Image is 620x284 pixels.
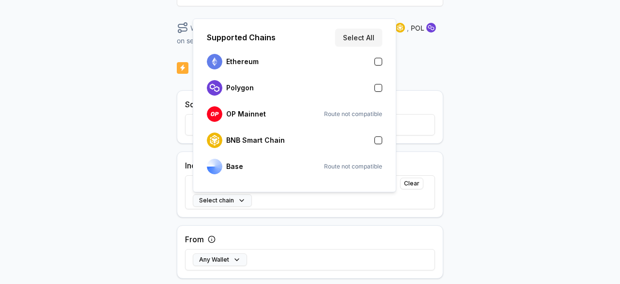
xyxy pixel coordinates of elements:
button: Clear [400,178,423,189]
span: Route not compatible [324,163,382,170]
img: logo [207,159,222,174]
p: Ethereum [226,58,259,66]
img: logo [207,54,222,69]
img: logo [207,133,222,148]
label: Incoming Funds [185,160,242,171]
img: logo [426,23,436,33]
p: BNB Smart Chain [226,136,285,144]
button: Select All [335,29,382,46]
img: logo [177,61,188,75]
p: Supported Chains [207,32,276,43]
img: logo [207,80,222,96]
span: Route not compatible [324,110,382,118]
p: Trigger [192,61,222,75]
span: POL [411,23,424,33]
button: Select chain [193,194,252,207]
p: OP Mainnet [226,110,266,118]
span: , [407,23,409,33]
button: Any Wallet [193,253,247,266]
img: logo [395,23,405,33]
label: From [185,234,204,245]
p: Polygon [226,84,254,92]
p: Base [226,163,243,170]
label: Source [185,99,211,110]
div: Select chain [193,18,396,192]
img: logo [207,106,222,122]
div: When my receives on send it to [177,22,443,46]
